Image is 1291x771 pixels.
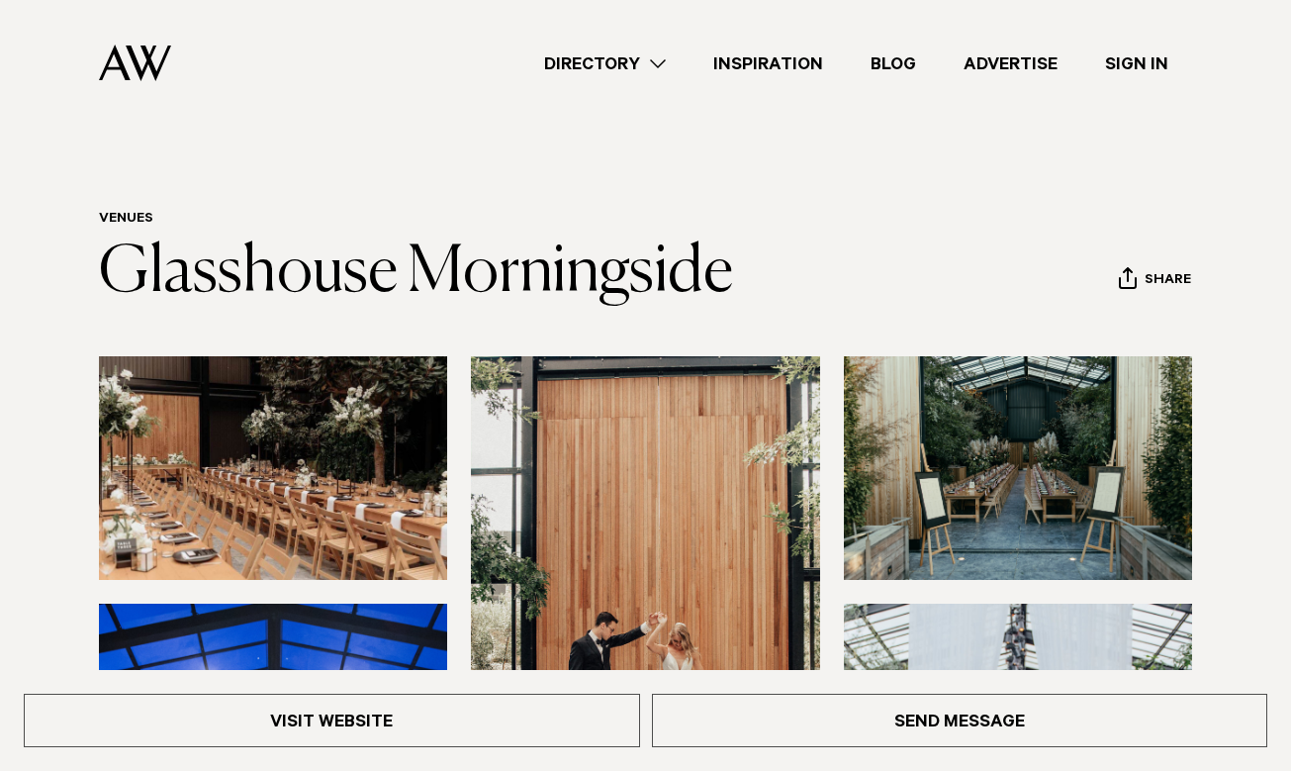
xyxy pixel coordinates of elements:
[1081,50,1192,77] a: Sign In
[520,50,690,77] a: Directory
[99,45,171,81] img: Auckland Weddings Logo
[652,694,1268,747] a: Send Message
[844,356,1192,580] img: Entrance of Glasshouse Morningside
[690,50,847,77] a: Inspiration
[99,212,153,228] a: Venues
[1118,266,1192,296] button: Share
[1145,272,1191,291] span: Share
[24,694,640,747] a: Visit Website
[99,241,733,305] a: Glasshouse Morningside
[940,50,1081,77] a: Advertise
[847,50,940,77] a: Blog
[99,356,447,580] img: glasshouse reception Auckland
